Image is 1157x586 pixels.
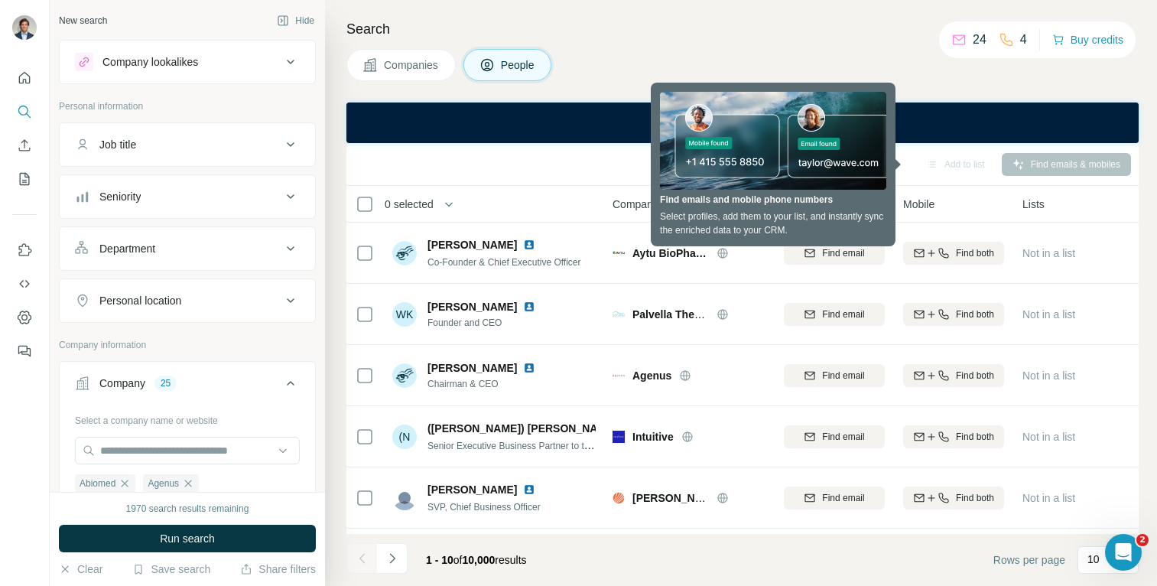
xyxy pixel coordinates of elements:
button: Find both [903,242,1004,265]
span: [PERSON_NAME] [427,360,517,376]
div: Seniority [99,189,141,204]
button: Search [12,98,37,125]
span: ([PERSON_NAME]) [PERSON_NAME] [427,421,617,436]
button: Use Surfe API [12,270,37,298]
span: Find email [822,430,864,444]
button: Share filters [240,562,316,577]
div: (N [392,425,417,449]
span: Not in a list [1022,492,1075,504]
img: Logo of Aytu BioPharma [613,247,625,259]
button: Run search [59,525,316,552]
button: Find both [903,364,1004,387]
img: Logo of Intuitive [613,431,625,443]
button: Navigate to next page [377,543,408,574]
button: Use Surfe on LinkedIn [12,236,37,264]
img: Logo of Madrigal Pharmaceuticals [613,492,625,504]
p: Company information [59,338,316,352]
span: Find email [822,246,864,260]
span: Not in a list [1022,370,1075,382]
p: 4 [1020,31,1027,49]
button: Feedback [12,337,37,365]
button: Find both [903,303,1004,326]
span: 2 [1136,534,1149,546]
button: Buy credits [1052,29,1123,50]
span: Not in a list [1022,431,1075,443]
span: [PERSON_NAME] Pharmaceuticals [632,492,811,504]
img: LinkedIn logo [523,239,535,251]
span: Intuitive [632,429,674,444]
img: Avatar [12,15,37,40]
h4: Search [346,18,1139,40]
button: Enrich CSV [12,132,37,159]
span: 1 - 10 [426,554,453,566]
button: Find email [784,303,885,326]
div: New search [59,14,107,28]
span: Find both [956,246,994,260]
button: Find email [784,425,885,448]
span: 10,000 [463,554,496,566]
span: [PERSON_NAME] [427,237,517,252]
button: Find both [903,487,1004,509]
span: Not in a list [1022,308,1075,321]
img: LinkedIn logo [523,301,535,313]
span: Find both [956,430,994,444]
span: Find both [956,491,994,505]
span: Lists [1022,197,1045,212]
div: Select a company name or website [75,408,300,428]
div: Company lookalikes [102,54,198,70]
img: Avatar [392,363,417,388]
p: Personal information [59,99,316,113]
p: 24 [973,31,986,49]
span: Find email [822,369,864,383]
span: Company [613,197,658,212]
img: Avatar [392,241,417,265]
span: results [426,554,527,566]
button: Company lookalikes [60,44,315,80]
span: Agenus [148,477,179,490]
img: LinkedIn logo [523,362,535,374]
span: Aytu BioPharma [632,246,709,261]
span: Run search [160,531,215,546]
img: Avatar [392,486,417,510]
div: WK [392,302,417,327]
button: Job title [60,126,315,163]
span: Chairman & CEO [427,377,541,391]
span: of [453,554,463,566]
div: Job title [99,137,136,152]
button: Department [60,230,315,267]
span: Find email [822,308,864,321]
button: Clear [59,562,102,577]
button: Find email [784,242,885,265]
span: Find email [822,491,864,505]
div: 1970 search results remaining [126,502,249,516]
span: Palvella Therapeutics [632,308,742,321]
span: SVP, Chief Business Officer [427,502,541,513]
span: Find both [956,369,994,383]
span: [PERSON_NAME] [427,482,517,497]
button: Quick start [12,64,37,92]
span: Agenus [632,368,671,383]
div: Personal location [99,293,181,308]
span: Email [784,197,811,212]
span: [PERSON_NAME] [427,299,517,314]
img: Logo of Palvella Therapeutics [613,308,625,321]
span: Founder and CEO [427,316,541,330]
span: 0 selected [385,197,434,212]
button: My lists [12,165,37,193]
button: Find email [784,487,885,509]
iframe: Intercom live chat [1105,534,1142,571]
span: Co-Founder & Chief Executive Officer [427,257,581,268]
iframe: Banner [346,103,1139,143]
span: Find both [956,308,994,321]
span: Abiomed [80,477,115,490]
button: Save search [132,562,210,577]
span: Rows per page [993,552,1065,568]
button: Dashboard [12,304,37,331]
div: Company [99,376,145,391]
span: Mobile [903,197,934,212]
span: Senior Executive Business Partner to the Chief Medical Officer and EVP [427,439,720,451]
button: Hide [266,9,325,32]
img: Logo of Agenus [613,370,625,382]
button: Find both [903,425,1004,448]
